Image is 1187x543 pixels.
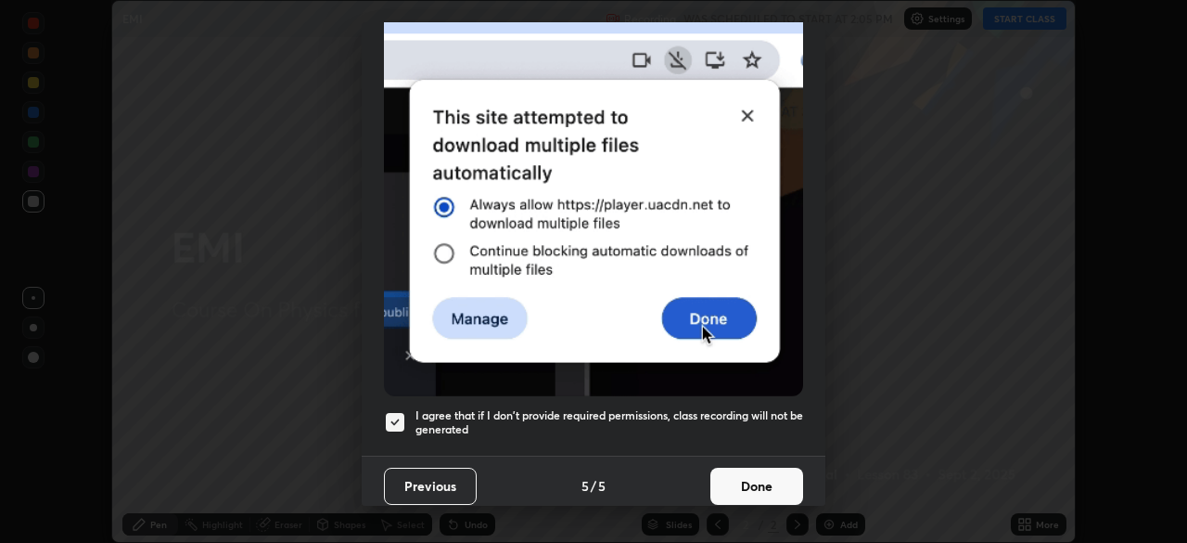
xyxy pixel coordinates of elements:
[710,468,803,505] button: Done
[415,408,803,437] h5: I agree that if I don't provide required permissions, class recording will not be generated
[384,468,477,505] button: Previous
[598,476,606,496] h4: 5
[581,476,589,496] h4: 5
[591,476,596,496] h4: /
